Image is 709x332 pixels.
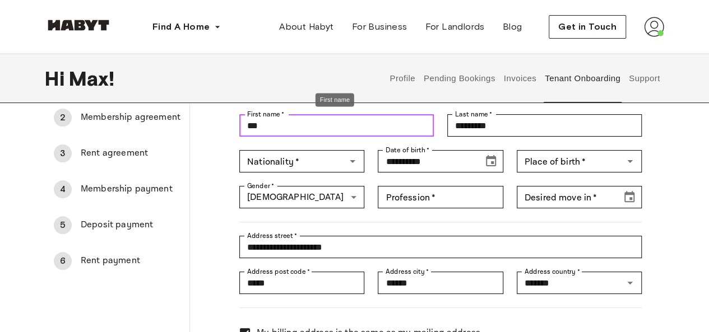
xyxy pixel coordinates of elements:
div: Address street [239,236,642,258]
button: Open [345,153,360,169]
span: Membership agreement [81,111,180,124]
div: [DEMOGRAPHIC_DATA] [239,186,364,208]
label: Last name [455,109,493,119]
span: Deposit payment [81,218,180,232]
button: Choose date, selected date is Jun 15, 2001 [480,150,502,172]
a: About Habyt [270,16,342,38]
button: Tenant Onboarding [544,54,622,103]
span: Find A Home [152,20,210,34]
button: Support [627,54,661,103]
span: Rent agreement [81,147,180,160]
img: Habyt [45,20,112,31]
a: Blog [494,16,531,38]
div: 4 [54,180,72,198]
a: For Landlords [416,16,493,38]
div: Address city [378,272,503,294]
span: Get in Touch [558,20,617,34]
img: avatar [644,17,664,37]
label: Address city [386,266,429,277]
div: 5 [54,216,72,234]
span: Max ! [69,67,114,90]
div: Address post code [239,272,364,294]
div: Last name [447,114,642,137]
div: 2Membership agreement [45,104,189,131]
label: Gender [247,181,274,191]
span: About Habyt [279,20,333,34]
button: Find A Home [143,16,230,38]
label: Address post code [247,266,310,277]
span: Blog [503,20,522,34]
div: 6 [54,252,72,270]
button: Get in Touch [549,15,626,39]
label: Date of birth [386,145,429,155]
div: user profile tabs [386,54,664,103]
div: 6Rent payment [45,247,189,274]
div: First name [239,114,434,137]
button: Profile [388,54,417,103]
div: Profession [378,186,503,208]
label: Address street [247,231,298,241]
span: Membership payment [81,183,180,196]
label: Address country [525,266,580,277]
div: 5Deposit payment [45,212,189,239]
span: For Landlords [425,20,484,34]
div: 3Rent agreement [45,140,189,167]
div: 3 [54,144,72,162]
button: Choose date [618,186,641,208]
a: For Business [343,16,416,38]
label: First name [247,109,285,119]
div: First name [316,93,354,107]
span: For Business [352,20,407,34]
button: Open [622,153,638,169]
button: Pending Bookings [422,54,497,103]
div: 4Membership payment [45,176,189,203]
div: 2 [54,109,72,127]
span: Hi [45,67,69,90]
button: Open [622,275,638,291]
button: Invoices [502,54,537,103]
span: Rent payment [81,254,180,268]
